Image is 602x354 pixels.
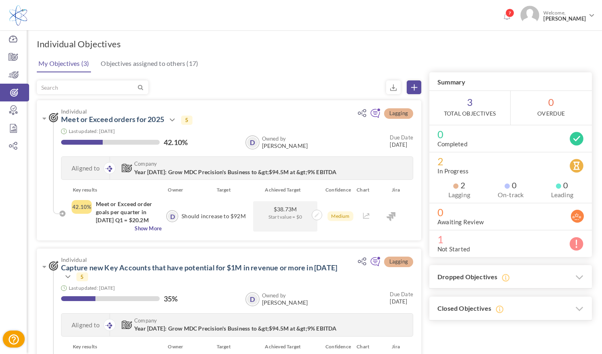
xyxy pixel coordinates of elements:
a: Photo Welcome,[PERSON_NAME] [517,2,598,26]
label: 42.10% [164,138,188,146]
div: Achieved Target [253,186,319,194]
input: Search [37,81,136,94]
a: My Objectives (3) [36,55,91,72]
div: Target [186,186,253,194]
div: Aligned to [61,157,110,179]
span: Individual [61,257,344,263]
label: In Progress [437,167,469,175]
span: 0 [437,208,584,216]
h1: Individual Objectives [37,38,121,50]
span: [PERSON_NAME] [262,299,308,306]
span: [PERSON_NAME] [262,143,308,149]
span: 2 [437,157,584,165]
div: Jira [379,343,412,351]
div: Should increase to $92M [179,200,248,232]
img: Jira Integration [387,212,395,221]
span: 2 [453,181,465,189]
a: Add continuous feedback [370,260,380,268]
div: Jira [379,186,412,194]
span: Company [134,161,344,166]
div: Key results [67,343,163,351]
h3: Dropped Objectives [429,265,592,289]
span: [PERSON_NAME] [543,16,586,22]
small: Last updated: [DATE] [69,128,115,134]
label: 35% [164,295,178,303]
a: Objectives assigned to others (17) [99,55,200,72]
h3: Summary [429,72,592,91]
span: Year [DATE]: Grow MDC Precision's Business to &gt;$94.5M at &gt;9% EBITDA [134,169,337,175]
span: Medium [327,211,353,221]
div: Chart [353,343,379,351]
a: Update achivements [309,211,320,218]
label: Total Objectives [444,110,496,118]
span: Company [134,318,344,323]
span: Show More [72,224,162,232]
span: $38.73M [257,205,313,213]
span: 3 [429,91,510,125]
small: [DATE] [390,134,413,148]
b: Owned by [262,292,286,299]
small: Due Date [390,134,413,141]
h3: Closed Objectives [429,297,592,320]
a: Meet or Exceed orders for 2025 [61,115,164,124]
img: Logo [9,5,27,25]
small: Last updated: [DATE] [69,285,115,291]
div: Achieved Target [253,343,319,351]
span: Individual [61,108,344,114]
label: On-track [489,191,532,199]
div: Aligned to [61,314,110,336]
div: Confidence [319,343,353,351]
a: D [246,136,259,149]
span: 5 [181,116,192,124]
b: Owned by [262,135,286,142]
span: 0 [511,91,592,125]
a: D [246,293,259,306]
div: Owner [163,186,186,194]
small: [DATE] [390,291,413,305]
label: Leading [541,191,584,199]
span: 5 [76,272,88,281]
span: 0 [437,130,584,138]
span: 1 [437,235,584,243]
img: Photo [520,6,539,25]
a: Notifications [500,11,513,23]
div: Confidence [319,186,353,194]
div: Target [186,343,253,351]
label: OverDue [537,110,565,118]
div: Completed Percentage [72,200,92,214]
span: Lagging [384,257,413,267]
a: Create Objective [407,80,421,94]
div: Owner [163,343,186,351]
h4: Meet or Exceed order goals per quarter in [DATE] Q1 = $20.2M Q2= $20.9M Q3= $23.4M Q4= $27.6M Tot... [96,200,156,224]
span: Welcome, [539,6,588,26]
a: D [167,211,177,221]
span: 0 [505,181,517,189]
span: Start value = $0 [257,213,313,221]
small: Due Date [390,291,413,297]
span: 0 [556,181,568,189]
a: Add continuous feedback [370,112,380,119]
label: Not Started [437,245,470,253]
span: 7 [505,8,514,17]
span: Lagging [384,108,413,119]
div: Chart [353,186,379,194]
a: Capture new Key Accounts that have potential for $1M in revenue or more in [DATE] [61,263,337,272]
label: Completed [437,140,467,148]
label: Awaiting Review [437,218,484,226]
span: Year [DATE]: Grow MDC Precision's Business to &gt;$94.5M at &gt;9% EBITDA [134,325,337,332]
small: Export [386,80,401,94]
label: Lagging [437,191,481,199]
div: Key results [67,186,163,194]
